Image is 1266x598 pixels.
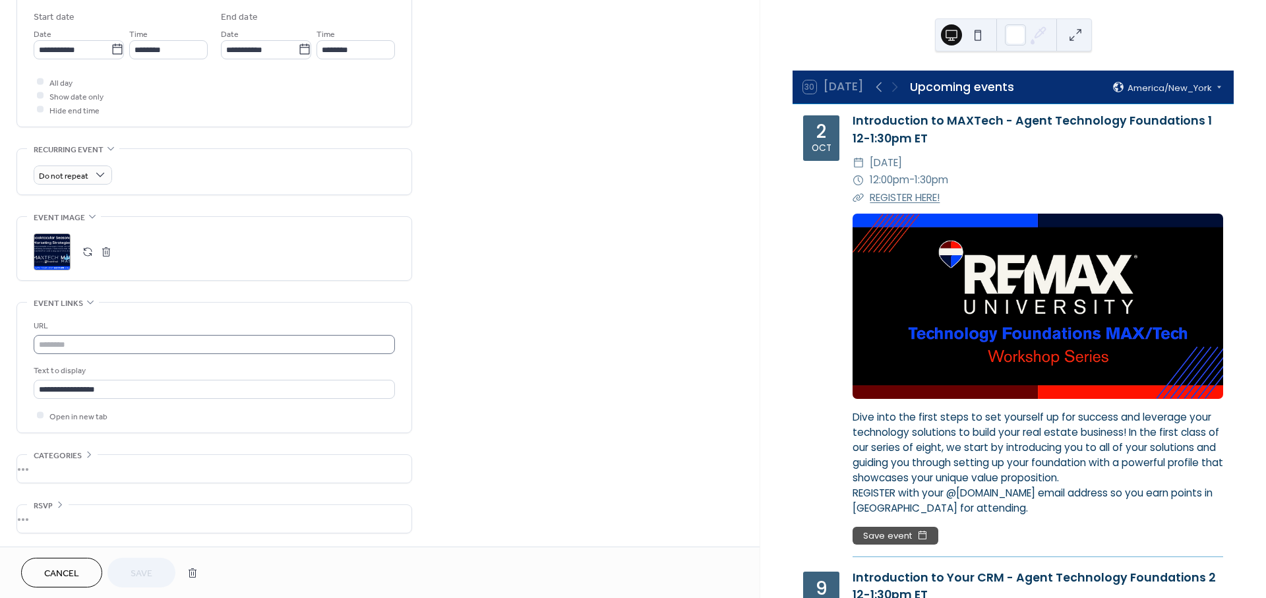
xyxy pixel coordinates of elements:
span: RSVP [34,499,53,513]
div: 2 [816,123,826,141]
span: [DATE] [870,154,902,171]
div: Oct [812,144,831,153]
span: 1:30pm [915,171,948,189]
span: - [909,171,915,189]
div: Upcoming events [910,78,1014,96]
div: ​ [853,189,864,206]
span: America/New_York [1128,83,1212,92]
div: Text to display [34,364,392,378]
span: Time [129,27,148,41]
button: Cancel [21,558,102,587]
span: Show date only [49,90,104,104]
div: Dive into the first steps to set yourself up for success and leverage your technology solutions t... [853,409,1223,516]
span: Event image [34,211,85,225]
div: ••• [17,505,411,533]
span: Date [34,27,51,41]
span: Do not repeat [39,168,88,183]
div: ; [34,233,71,270]
span: Cancel [44,567,79,581]
span: Time [316,27,335,41]
div: ••• [17,455,411,483]
span: Recurring event [34,143,104,157]
button: Save event [853,527,938,545]
div: URL [34,319,392,333]
span: Date [221,27,239,41]
span: Hide end time [49,104,100,117]
a: REGISTER HERE! [870,191,940,204]
span: 12:00pm [870,171,909,189]
div: End date [221,11,258,24]
span: Event links [34,297,83,311]
a: Introduction to MAXTech - Agent Technology Foundations 1 12-1:30pm ET [853,113,1212,146]
div: Start date [34,11,75,24]
span: Open in new tab [49,409,107,423]
div: ​ [853,154,864,171]
span: Categories [34,449,82,463]
div: ​ [853,171,864,189]
div: 9 [816,580,828,598]
span: All day [49,76,73,90]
